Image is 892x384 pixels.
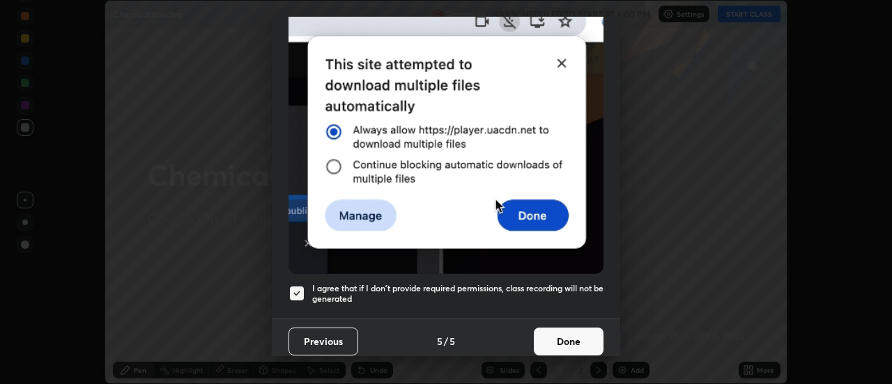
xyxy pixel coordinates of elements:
[437,334,443,348] h4: 5
[444,334,448,348] h4: /
[289,328,358,355] button: Previous
[449,334,455,348] h4: 5
[534,328,603,355] button: Done
[312,283,603,305] h5: I agree that if I don't provide required permissions, class recording will not be generated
